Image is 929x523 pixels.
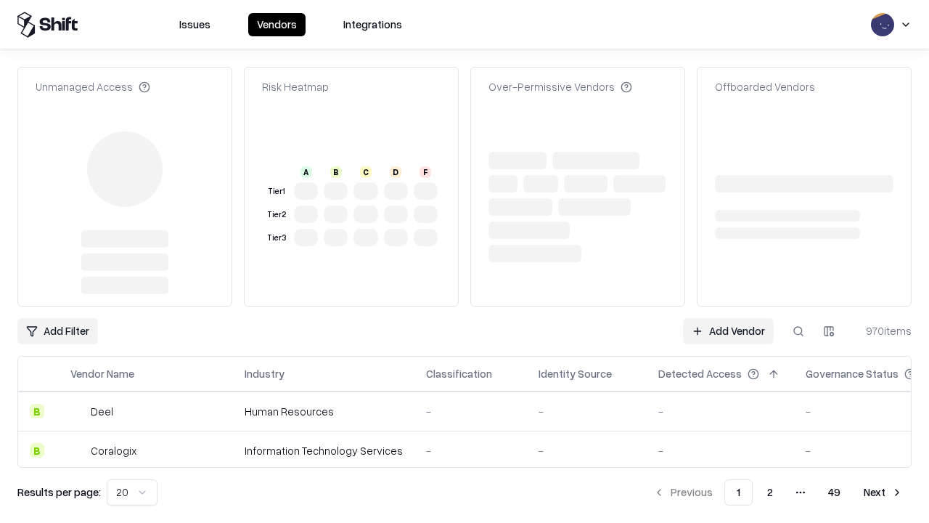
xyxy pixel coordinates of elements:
div: Detected Access [658,366,742,381]
div: Unmanaged Access [36,79,150,94]
div: - [658,443,782,458]
p: Results per page: [17,485,101,500]
div: - [426,404,515,419]
div: Tier 2 [265,208,288,221]
div: Over-Permissive Vendors [488,79,632,94]
div: B [30,404,44,418]
div: Risk Heatmap [262,79,329,94]
div: - [426,443,515,458]
div: Industry [245,366,285,381]
button: Issues [171,13,219,36]
button: 1 [724,479,753,506]
div: - [658,404,782,419]
div: 970 items [854,323,912,338]
div: Human Resources [245,404,403,419]
a: Add Vendor [683,318,774,344]
div: Information Technology Services [245,443,403,458]
div: Offboarded Vendors [715,79,815,94]
button: Vendors [248,13,306,36]
div: A [300,166,312,178]
div: Classification [426,366,492,381]
div: - [539,443,635,458]
div: Identity Source [539,366,612,381]
div: B [330,166,342,178]
div: Coralogix [91,443,136,458]
img: Deel [70,404,85,418]
nav: pagination [644,479,912,506]
button: Add Filter [17,318,98,344]
button: Integrations [335,13,411,36]
button: 2 [756,479,785,506]
div: Vendor Name [70,366,134,381]
img: Coralogix [70,443,85,458]
div: Tier 3 [265,232,288,244]
div: - [539,404,635,419]
div: D [390,166,401,178]
button: Next [855,479,912,506]
div: B [30,443,44,458]
div: Tier 1 [265,185,288,198]
div: F [420,166,431,178]
div: Governance Status [806,366,899,381]
button: 49 [817,479,852,506]
div: Deel [91,404,113,419]
div: C [360,166,372,178]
